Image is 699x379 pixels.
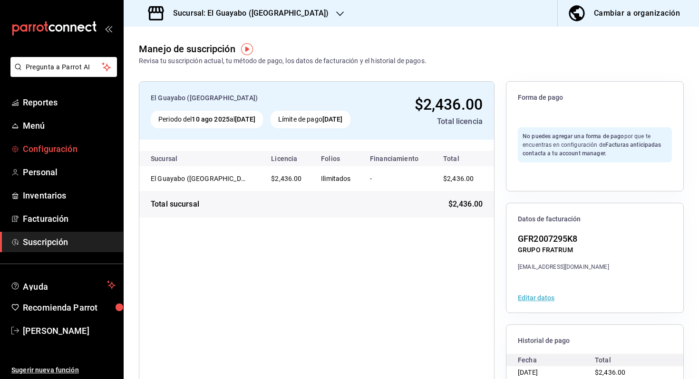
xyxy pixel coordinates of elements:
span: Pregunta a Parrot AI [26,62,102,72]
span: $2,436.00 [271,175,301,182]
span: [PERSON_NAME] [23,324,116,337]
span: Historial de pago [518,336,672,345]
span: Sugerir nueva función [11,365,116,375]
div: Manejo de suscripción [139,42,235,56]
div: El Guayabo ([GEOGRAPHIC_DATA]) [151,174,246,183]
button: open_drawer_menu [105,25,112,32]
div: Cambiar a organización [594,7,680,20]
span: $2,436.00 [448,199,483,210]
div: Total sucursal [151,199,199,210]
strong: 10 ago 2025 [192,115,229,123]
div: Total licencia [386,116,483,127]
span: Inventarios [23,189,116,202]
span: Recomienda Parrot [23,301,116,314]
strong: [DATE] [235,115,255,123]
div: [EMAIL_ADDRESS][DOMAIN_NAME] [518,263,609,271]
strong: [DATE] [322,115,343,123]
th: Folios [313,151,362,166]
div: El Guayabo (Villa Española) [151,174,246,183]
div: GFR2007295K8 [518,232,609,245]
span: Facturación [23,212,116,225]
h3: Sucursal: El Guayabo ([GEOGRAPHIC_DATA]) [165,8,329,19]
span: Ayuda [23,279,103,291]
span: Menú [23,119,116,132]
div: El Guayabo ([GEOGRAPHIC_DATA]) [151,93,379,103]
span: Datos de facturación [518,215,672,224]
th: Financiamiento [362,151,432,166]
td: - [362,166,432,191]
div: Fecha [518,354,595,366]
td: Ilimitados [313,166,362,191]
span: Personal [23,166,116,179]
a: Pregunta a Parrot AI [7,69,117,79]
div: [DATE] [518,366,595,379]
div: Revisa tu suscripción actual, tu método de pago, los datos de facturación y el historial de pagos. [139,56,427,66]
div: Total [595,354,672,366]
div: Periodo del al [151,111,263,128]
strong: No puedes agregar una forma de pago [523,133,624,140]
span: por que te encuentras en configuración de [523,133,661,157]
span: Configuración [23,142,116,155]
th: Total [432,151,494,166]
span: $2,436.00 [415,95,483,114]
span: Forma de pago [518,93,672,102]
span: Suscripción [23,236,116,248]
div: Límite de pago [271,111,350,128]
div: GRUPO FRATRUM [518,245,609,255]
span: $2,436.00 [443,175,474,182]
img: Tooltip marker [241,43,253,55]
th: Licencia [263,151,313,166]
div: Sucursal [151,155,203,162]
span: $2,436.00 [595,369,625,376]
span: Reportes [23,96,116,109]
button: Editar datos [518,294,554,301]
button: Pregunta a Parrot AI [10,57,117,77]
